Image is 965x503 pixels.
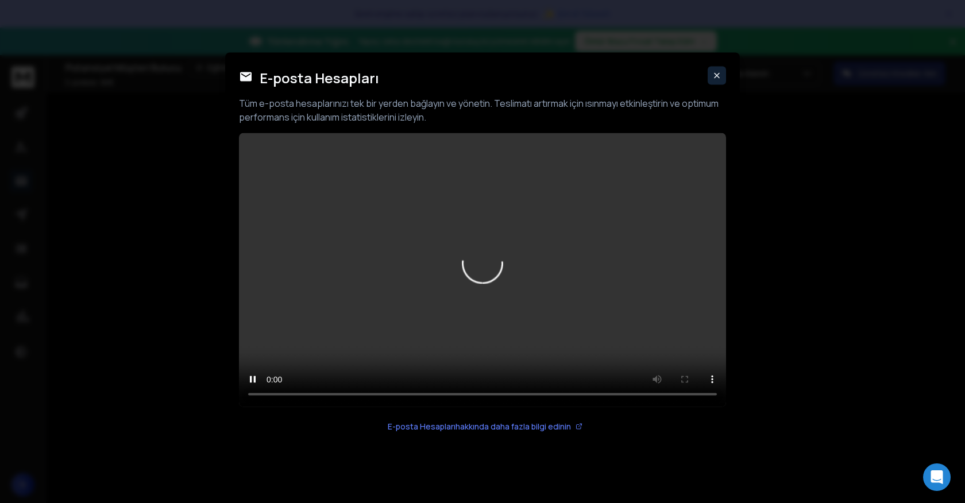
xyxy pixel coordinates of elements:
[388,421,456,432] font: E-posta Hesapları
[376,416,589,437] button: E-posta Hesaplarıhakkında daha fazla bilgi edinin
[923,463,951,491] div: Intercom Messenger'ı açın
[239,97,719,123] font: Tüm e-posta hesaplarınızı tek bir yerden bağlayın ve yönetin. Teslimatı artırmak için ısınmayı et...
[456,421,571,432] font: hakkında daha fazla bilgi edinin
[260,68,379,87] font: E-posta Hesapları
